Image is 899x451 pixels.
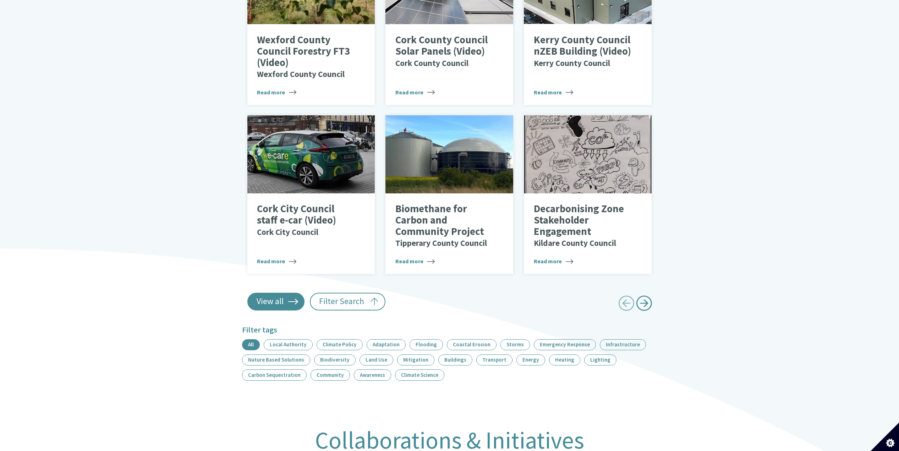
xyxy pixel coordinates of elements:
a: Emergency Response [534,339,596,351]
a: Heating [549,354,580,366]
a: Flooding [410,339,443,351]
span: Read more [395,88,435,97]
span: Read more [395,257,435,265]
a: Infrastructure [600,339,646,351]
a: Lighting [584,354,616,366]
a: Land Use [360,354,393,366]
button: Set cookie preferences [871,423,899,451]
a: Storms [500,339,530,351]
a: Biomethane for Carbon and Community ProjectTipperary County Council Read more [385,115,513,274]
a: Energy [516,354,545,366]
a: View all [247,293,305,310]
p: Cork City Council staff e-car (Video) [257,203,355,237]
span: Read more [257,88,296,97]
a: Climate Science [395,369,444,381]
a: Nature Based Solutions [242,354,310,366]
p: Biomethane for Carbon and Community Project [395,203,493,248]
small: Wexford County Council [257,69,345,79]
a: Cork City Council staff e-car (Video)Cork City Council Read more [247,115,375,274]
a: Awareness [354,369,391,381]
small: Kildare County Council [534,238,616,248]
a: Community [311,369,350,381]
p: Kerry County Council nZEB Building (Video) [534,34,631,68]
button: Filter Search [310,293,385,310]
span: Read more [534,88,573,97]
small: Cork County Council [395,58,468,68]
small: Tipperary County Council [395,238,487,248]
a: Climate Policy [317,339,363,351]
span: Read more [534,257,573,265]
a: Previous page [618,293,634,317]
a: Biodiversity [314,354,356,366]
a: Coastal Erosion [447,339,497,351]
a: All [242,339,260,351]
a: Carbon Sequestration [242,369,307,381]
a: Transport [476,354,512,366]
p: Wexford County Council Forestry FT3 (Video) [257,34,355,79]
a: Buildings [438,354,472,366]
a: Mitigation [397,354,434,366]
p: Decarbonising Zone Stakeholder Engagement [534,203,631,248]
a: Decarbonising Zone Stakeholder EngagementKildare County Council Read more [524,115,652,274]
small: Kerry County Council [534,58,610,68]
a: Adaptation [367,339,406,351]
p: Filter tags [242,325,657,335]
small: Cork City Council [257,227,318,237]
span: Read more [257,257,296,265]
a: Local Authority [264,339,313,351]
a: Next page [636,293,652,317]
p: Cork County Council Solar Panels (Video) [395,34,493,68]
